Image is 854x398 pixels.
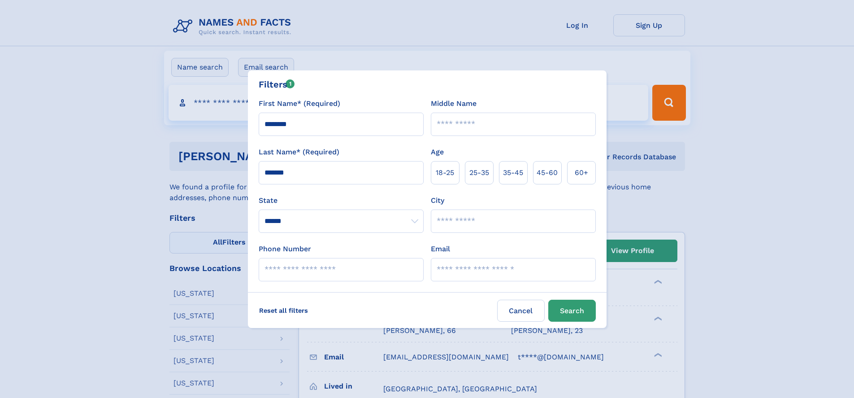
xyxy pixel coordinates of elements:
[431,98,477,109] label: Middle Name
[575,167,588,178] span: 60+
[548,300,596,322] button: Search
[497,300,545,322] label: Cancel
[537,167,558,178] span: 45‑60
[259,244,311,254] label: Phone Number
[436,167,454,178] span: 18‑25
[431,147,444,157] label: Age
[431,244,450,254] label: Email
[259,195,424,206] label: State
[253,300,314,321] label: Reset all filters
[259,78,295,91] div: Filters
[259,147,339,157] label: Last Name* (Required)
[503,167,523,178] span: 35‑45
[431,195,444,206] label: City
[469,167,489,178] span: 25‑35
[259,98,340,109] label: First Name* (Required)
